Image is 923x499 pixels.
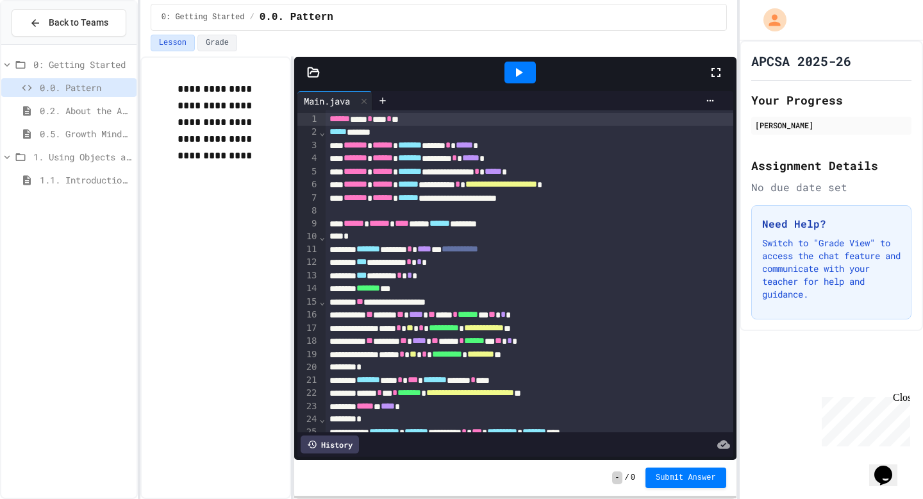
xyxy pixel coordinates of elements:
div: Main.java [297,91,372,110]
div: 3 [297,139,319,152]
span: 1. Using Objects and Methods [33,150,131,164]
span: / [249,12,254,22]
div: Chat with us now!Close [5,5,88,81]
button: Grade [197,35,237,51]
div: 18 [297,335,319,348]
span: 0.5. Growth Mindset [40,127,131,140]
div: 7 [297,192,319,205]
div: 5 [297,165,319,178]
button: Back to Teams [12,9,126,37]
h2: Your Progress [751,91,911,109]
div: History [301,436,359,453]
div: 4 [297,152,319,165]
div: Main.java [297,94,356,108]
div: 22 [297,387,319,400]
div: 16 [297,309,319,321]
span: Fold line [319,414,326,424]
span: Back to Teams [49,16,108,30]
div: 10 [297,230,319,243]
div: 20 [297,361,319,374]
div: 17 [297,322,319,335]
button: Lesson [151,35,195,51]
span: Fold line [319,127,326,137]
span: 0 [631,473,635,483]
div: No due date set [751,180,911,195]
h3: Need Help? [762,216,901,232]
span: / [625,473,629,483]
span: 0: Getting Started [162,12,245,22]
div: 8 [297,205,319,217]
h1: APCSA 2025-26 [751,52,851,70]
div: 25 [297,426,319,439]
div: 2 [297,126,319,139]
div: [PERSON_NAME] [755,119,908,131]
span: 0.0. Pattern [40,81,131,94]
div: 9 [297,217,319,230]
div: 19 [297,348,319,361]
span: 1.1. Introduction to Algorithms, Programming, and Compilers [40,173,131,187]
p: Switch to "Grade View" to access the chat feature and communicate with your teacher for help and ... [762,237,901,301]
span: Fold line [319,296,326,307]
span: 0.2. About the AP CSA Exam [40,104,131,117]
div: 21 [297,374,319,387]
div: 13 [297,269,319,282]
div: 14 [297,282,319,295]
div: 24 [297,413,319,426]
div: 6 [297,178,319,191]
span: Fold line [319,232,326,242]
span: Submit Answer [656,473,716,483]
button: Submit Answer [645,468,726,488]
div: 1 [297,113,319,126]
h2: Assignment Details [751,156,911,174]
div: 23 [297,400,319,413]
div: My Account [750,5,790,35]
span: - [612,471,622,484]
span: 0: Getting Started [33,58,131,71]
div: 15 [297,296,319,309]
div: 11 [297,243,319,256]
div: 12 [297,256,319,269]
iframe: chat widget [869,448,910,486]
span: 0.0. Pattern [260,10,333,25]
iframe: chat widget [817,392,910,446]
